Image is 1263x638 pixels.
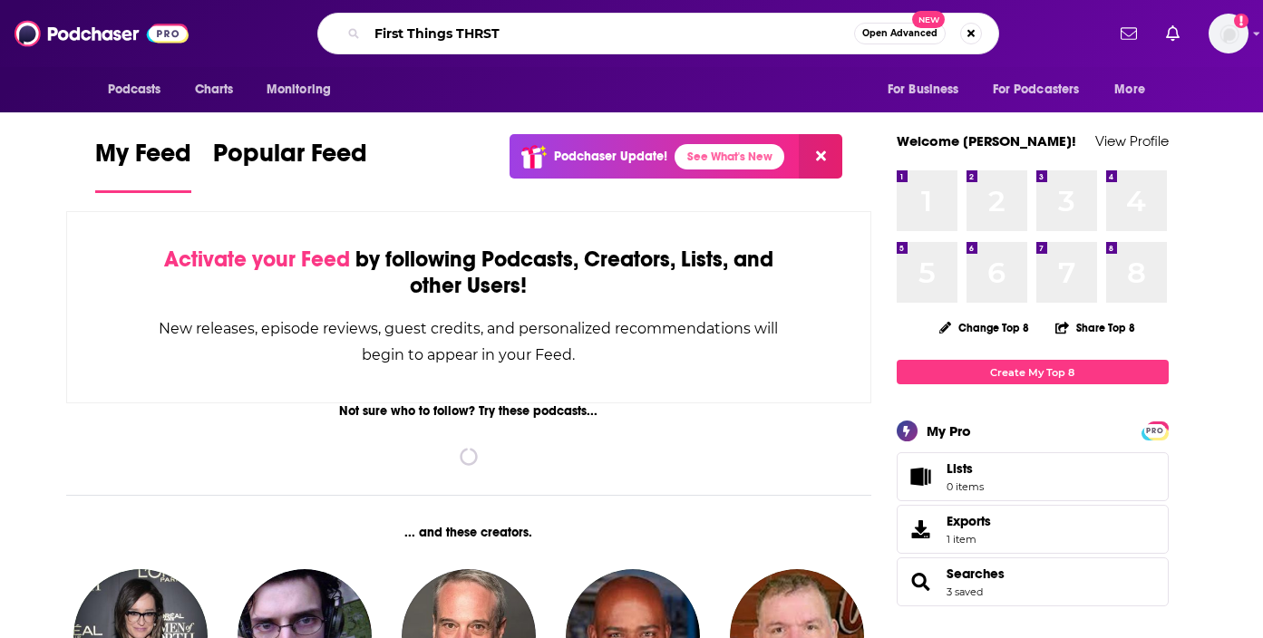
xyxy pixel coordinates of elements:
span: 1 item [947,533,991,546]
a: Show notifications dropdown [1159,18,1187,49]
button: open menu [875,72,982,107]
span: Logged in as kkade [1209,14,1248,53]
span: Lists [947,460,984,477]
span: Monitoring [267,77,331,102]
span: Podcasts [108,77,161,102]
a: Lists [897,452,1169,501]
span: Activate your Feed [164,246,350,273]
button: Change Top 8 [928,316,1041,339]
a: Exports [897,505,1169,554]
p: Podchaser Update! [554,149,667,164]
span: Exports [903,517,939,542]
button: open menu [95,72,185,107]
span: Charts [195,77,234,102]
button: Share Top 8 [1054,310,1136,345]
a: Charts [183,72,245,107]
button: Open AdvancedNew [854,23,946,44]
div: Search podcasts, credits, & more... [317,13,999,54]
span: New [912,11,945,28]
span: Exports [947,513,991,529]
a: See What's New [675,144,784,169]
div: Not sure who to follow? Try these podcasts... [66,403,872,419]
span: For Podcasters [993,77,1080,102]
a: Create My Top 8 [897,360,1169,384]
span: My Feed [95,138,191,179]
button: open menu [981,72,1106,107]
a: PRO [1144,423,1166,437]
a: Searches [947,565,1005,582]
a: Show notifications dropdown [1113,18,1144,49]
svg: Add a profile image [1234,14,1248,28]
button: open menu [254,72,355,107]
a: Welcome [PERSON_NAME]! [897,132,1076,150]
a: My Feed [95,138,191,193]
img: User Profile [1209,14,1248,53]
a: Popular Feed [213,138,367,193]
img: Podchaser - Follow, Share and Rate Podcasts [15,16,189,51]
span: More [1114,77,1145,102]
div: by following Podcasts, Creators, Lists, and other Users! [158,246,781,299]
button: open menu [1102,72,1168,107]
div: My Pro [927,422,971,440]
span: Searches [897,557,1169,606]
span: 0 items [947,480,984,493]
a: Searches [903,569,939,594]
input: Search podcasts, credits, & more... [367,19,854,48]
div: ... and these creators. [66,525,872,540]
span: Lists [947,460,973,477]
span: Open Advanced [862,29,938,38]
span: Popular Feed [213,138,367,179]
button: Show profile menu [1209,14,1248,53]
span: Lists [903,464,939,489]
div: New releases, episode reviews, guest credits, and personalized recommendations will begin to appe... [158,315,781,368]
span: PRO [1144,424,1166,438]
a: View Profile [1095,132,1169,150]
a: 3 saved [947,585,983,598]
span: For Business [888,77,959,102]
